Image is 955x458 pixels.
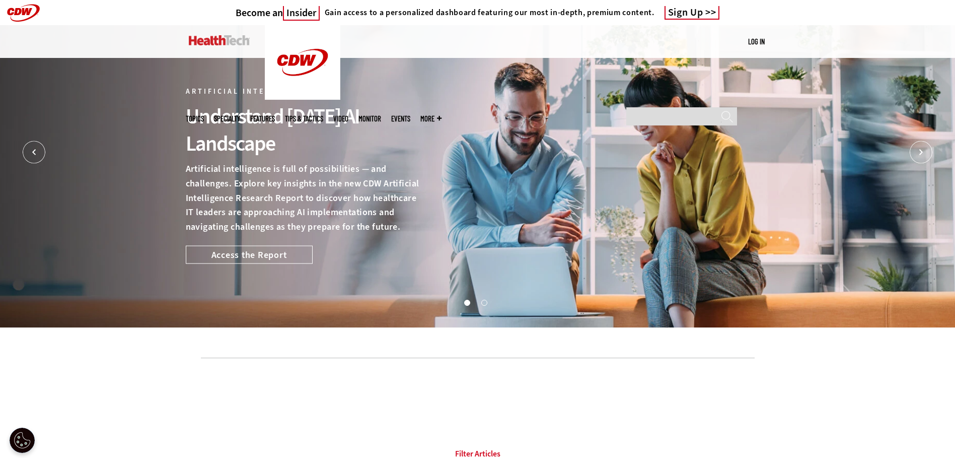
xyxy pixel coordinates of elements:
a: Gain access to a personalized dashboard featuring our most in-depth, premium content. [320,8,654,18]
a: Access the Report [186,245,313,264]
button: Next [910,141,932,164]
a: Features [250,115,275,122]
a: Log in [748,37,765,46]
a: CDW [265,92,340,102]
div: User menu [748,36,765,47]
span: More [420,115,442,122]
a: Events [391,115,410,122]
a: MonITor [358,115,381,122]
a: Tips & Tactics [285,115,323,122]
iframe: advertisement [295,373,661,419]
img: Home [265,25,340,100]
button: 1 of 2 [464,300,469,305]
div: Understand [DATE] AI Landscape [186,103,419,157]
button: 2 of 2 [481,300,486,305]
h4: Gain access to a personalized dashboard featuring our most in-depth, premium content. [325,8,654,18]
div: Cookie Settings [10,428,35,453]
span: Specialty [214,115,240,122]
span: Insider [283,6,320,21]
button: Prev [23,141,45,164]
img: Home [189,35,250,45]
button: Open Preferences [10,428,35,453]
a: Video [333,115,348,122]
span: Topics [186,115,204,122]
p: Artificial intelligence is full of possibilities — and challenges. Explore key insights in the ne... [186,162,419,234]
a: Sign Up [665,6,720,20]
a: Become anInsider [236,7,320,19]
h3: Become an [236,7,320,19]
